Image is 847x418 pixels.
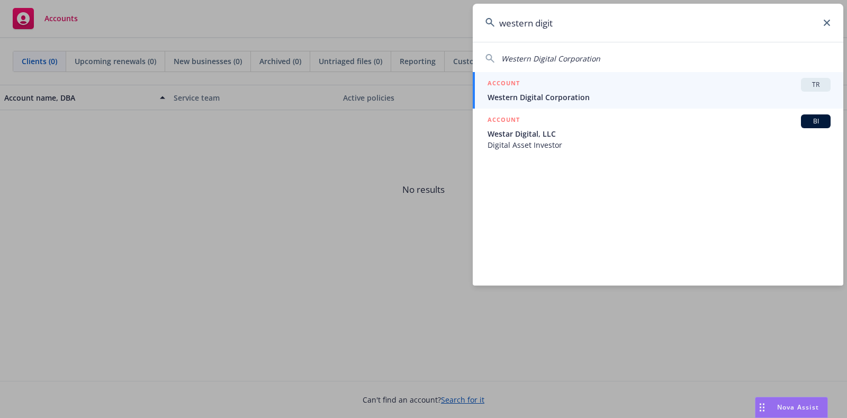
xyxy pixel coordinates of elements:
[755,397,828,418] button: Nova Assist
[805,117,826,126] span: BI
[473,72,843,109] a: ACCOUNTTRWestern Digital Corporation
[755,397,769,417] div: Drag to move
[805,80,826,90] span: TR
[488,92,831,103] span: Western Digital Corporation
[488,78,520,91] h5: ACCOUNT
[473,109,843,156] a: ACCOUNTBIWestar Digital, LLCDigital Asset Investor
[488,139,831,150] span: Digital Asset Investor
[501,54,600,64] span: Western Digital Corporation
[488,114,520,127] h5: ACCOUNT
[488,128,831,139] span: Westar Digital, LLC
[473,4,843,42] input: Search...
[777,403,819,412] span: Nova Assist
